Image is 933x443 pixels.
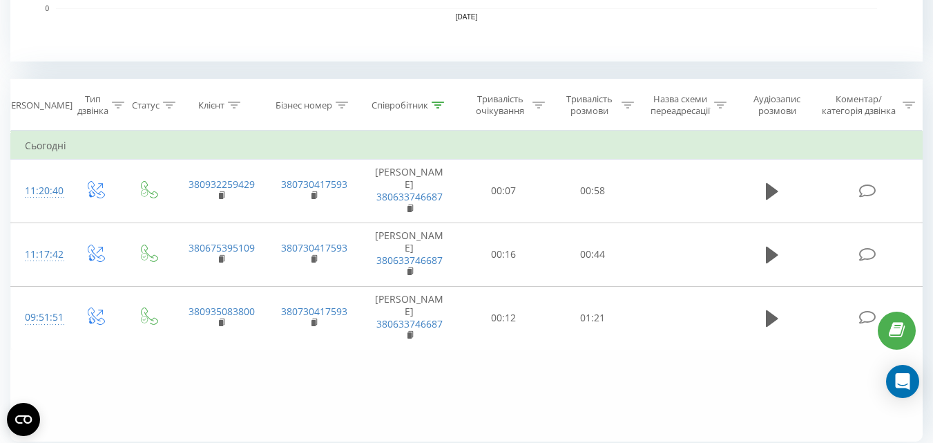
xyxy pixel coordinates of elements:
text: [DATE] [456,13,478,21]
td: 00:44 [548,223,637,286]
td: 00:07 [459,160,548,223]
div: Коментар/категорія дзвінка [818,93,899,117]
td: Сьогодні [11,132,923,160]
div: Open Intercom Messenger [886,365,919,398]
div: 11:17:42 [25,241,54,268]
a: 380730417593 [281,241,347,254]
td: [PERSON_NAME] [360,223,459,286]
div: Статус [132,100,160,111]
div: [PERSON_NAME] [3,100,73,111]
td: 00:16 [459,223,548,286]
td: 00:12 [459,286,548,350]
div: Клієнт [198,100,224,111]
a: 380633746687 [376,190,443,203]
a: 380935083800 [189,305,255,318]
button: Open CMP widget [7,403,40,436]
a: 380633746687 [376,254,443,267]
div: 09:51:51 [25,304,54,331]
td: 01:21 [548,286,637,350]
div: Тип дзвінка [77,93,108,117]
td: [PERSON_NAME] [360,286,459,350]
div: Тривалість розмови [561,93,618,117]
a: 380675395109 [189,241,255,254]
text: 0 [45,5,49,12]
a: 380932259429 [189,178,255,191]
a: 380730417593 [281,178,347,191]
div: Бізнес номер [276,100,332,111]
div: Співробітник [372,100,428,111]
div: Тривалість очікування [472,93,529,117]
td: [PERSON_NAME] [360,160,459,223]
a: 380730417593 [281,305,347,318]
div: 11:20:40 [25,178,54,205]
div: Назва схеми переадресації [650,93,711,117]
a: 380633746687 [376,317,443,330]
td: 00:58 [548,160,637,223]
div: Аудіозапис розмови [742,93,812,117]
